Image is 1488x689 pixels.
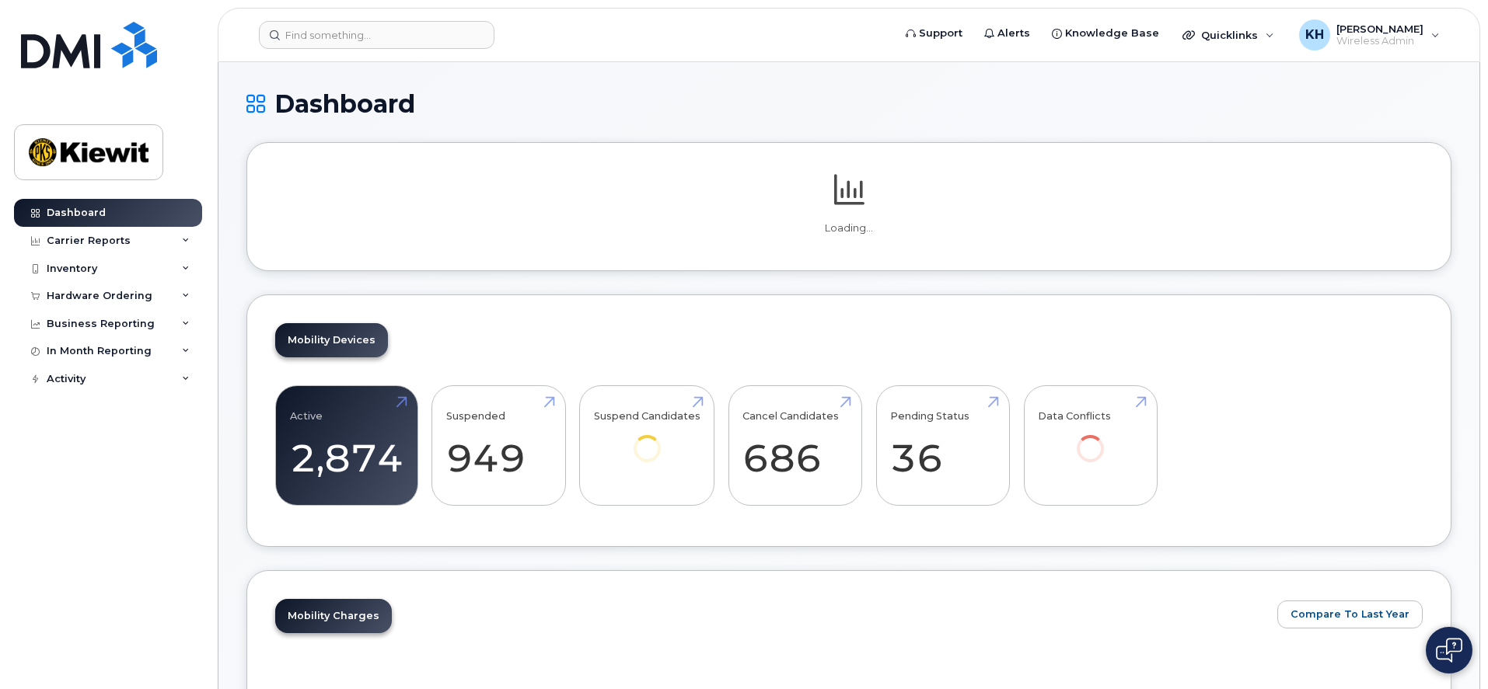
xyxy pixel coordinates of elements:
img: Open chat [1436,638,1462,663]
button: Compare To Last Year [1277,600,1423,628]
a: Suspend Candidates [594,395,700,484]
a: Active 2,874 [290,395,403,497]
a: Mobility Charges [275,599,392,633]
a: Cancel Candidates 686 [742,395,847,497]
a: Mobility Devices [275,323,388,357]
a: Pending Status 36 [890,395,995,497]
span: Compare To Last Year [1291,607,1409,621]
a: Suspended 949 [446,395,551,497]
a: Data Conflicts [1038,395,1143,484]
p: Loading... [275,221,1423,235]
h1: Dashboard [246,90,1451,117]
